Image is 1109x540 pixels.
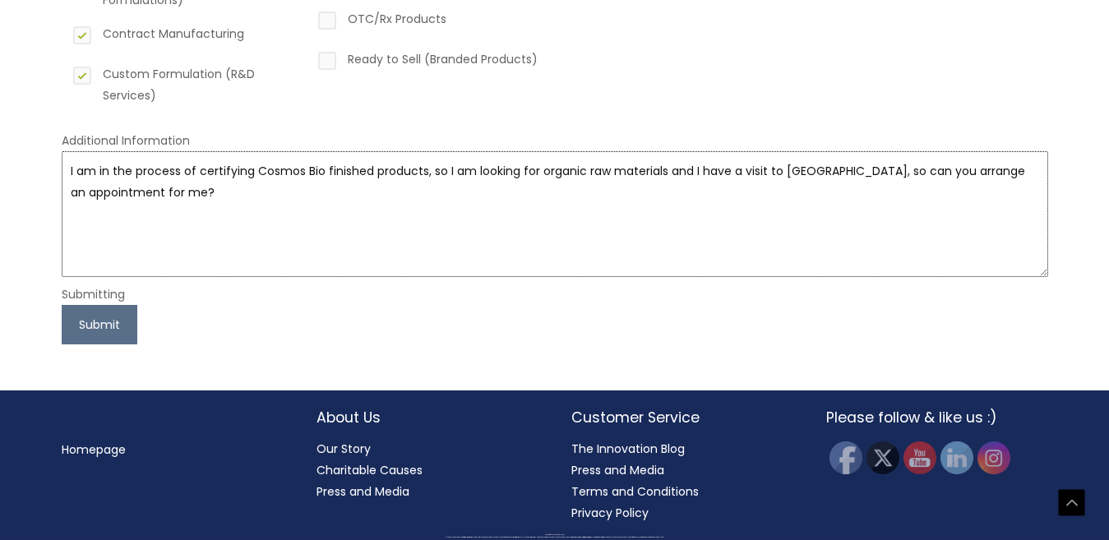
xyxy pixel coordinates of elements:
[554,534,565,535] span: Cosmetic Solutions
[826,407,1048,428] h2: Please follow & like us :)
[62,439,284,460] nav: Menu
[62,132,190,149] label: Additional Information
[317,462,423,478] a: Charitable Causes
[29,534,1080,536] div: Copyright © 2025
[829,441,862,474] img: Facebook
[317,438,538,502] nav: About Us
[317,441,371,457] a: Our Story
[70,23,296,51] label: Contract Manufacturing
[70,63,296,106] label: Custom Formulation (R&D Services)
[62,284,1048,305] div: Submitting
[571,462,664,478] a: Press and Media
[62,441,126,458] a: Homepage
[571,483,699,500] a: Terms and Conditions
[315,48,541,76] label: Ready to Sell (Branded Products)
[317,407,538,428] h2: About Us
[571,438,793,524] nav: Customer Service
[29,537,1080,538] div: All material on this Website, including design, text, images, logos and sounds, are owned by Cosm...
[62,305,137,344] button: Submit
[571,407,793,428] h2: Customer Service
[315,8,541,36] label: OTC/Rx Products
[317,483,409,500] a: Press and Media
[571,441,685,457] a: The Innovation Blog
[571,505,649,521] a: Privacy Policy
[866,441,899,474] img: Twitter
